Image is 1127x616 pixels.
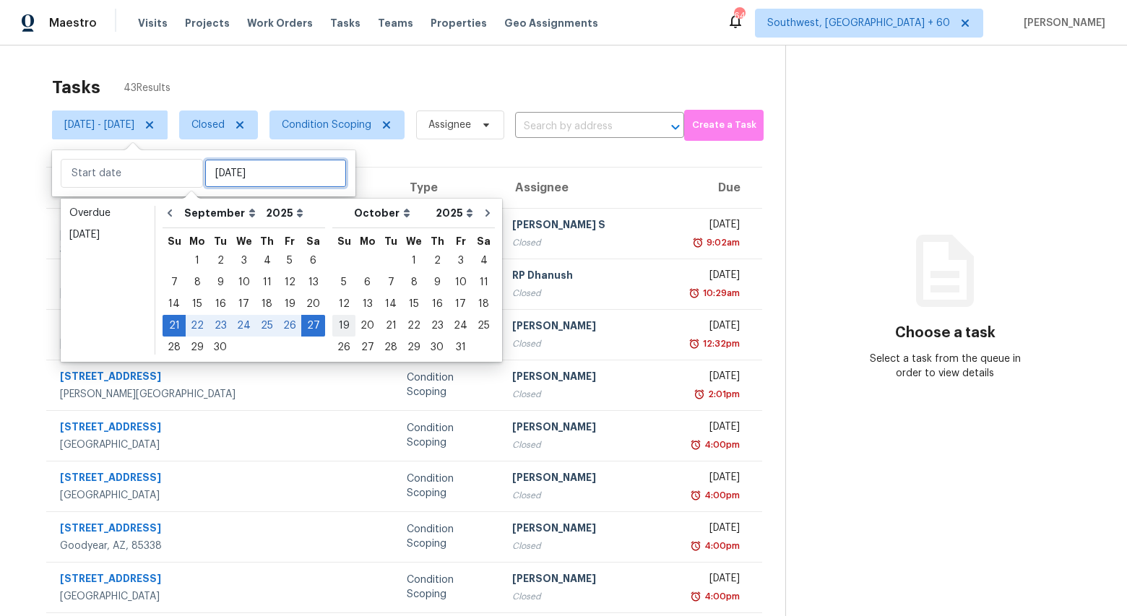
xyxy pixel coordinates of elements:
[477,199,498,227] button: Go to next month
[472,316,495,336] div: 25
[472,250,495,272] div: Sat Oct 04 2025
[64,118,134,132] span: [DATE] - [DATE]
[701,488,740,503] div: 4:00pm
[426,337,449,357] div: 30
[360,236,376,246] abbr: Monday
[512,268,668,286] div: RP Dhanush
[449,337,472,358] div: Fri Oct 31 2025
[679,168,762,208] th: Due
[691,571,740,589] div: [DATE]
[232,315,256,337] div: Wed Sep 24 2025
[684,110,764,141] button: Create a Task
[688,286,700,300] img: Overdue Alarm Icon
[407,573,489,602] div: Condition Scoping
[278,251,301,271] div: 5
[332,337,355,358] div: Sun Oct 26 2025
[691,521,740,539] div: [DATE]
[138,16,168,30] span: Visits
[402,272,426,293] div: Wed Oct 08 2025
[407,472,489,500] div: Condition Scoping
[355,337,379,358] div: Mon Oct 27 2025
[665,117,686,137] button: Open
[512,571,668,589] div: [PERSON_NAME]
[209,293,232,315] div: Tue Sep 16 2025
[895,326,996,340] h3: Choose a task
[60,210,277,228] div: [STREET_ADDRESS]
[209,337,232,358] div: Tue Sep 30 2025
[700,337,740,351] div: 12:32pm
[472,272,495,293] div: Sat Oct 11 2025
[301,272,325,293] div: Sat Sep 13 2025
[186,250,209,272] div: Mon Sep 01 2025
[449,315,472,337] div: Fri Oct 24 2025
[163,337,186,358] div: Sun Sep 28 2025
[512,318,668,337] div: [PERSON_NAME]
[301,315,325,337] div: Sat Sep 27 2025
[690,438,701,452] img: Overdue Alarm Icon
[69,227,146,242] div: [DATE]
[60,571,277,589] div: [STREET_ADDRESS]
[515,116,644,138] input: Search by address
[181,202,262,224] select: Month
[278,294,301,314] div: 19
[512,235,668,250] div: Closed
[472,251,495,271] div: 4
[449,316,472,336] div: 24
[402,250,426,272] div: Wed Oct 01 2025
[337,236,351,246] abbr: Sunday
[282,118,371,132] span: Condition Scoping
[407,421,489,450] div: Condition Scoping
[379,294,402,314] div: 14
[402,316,426,336] div: 22
[124,81,170,95] span: 43 Results
[186,315,209,337] div: Mon Sep 22 2025
[691,268,740,286] div: [DATE]
[186,294,209,314] div: 15
[232,251,256,271] div: 3
[209,337,232,357] div: 30
[189,236,205,246] abbr: Monday
[691,117,756,134] span: Create a Task
[209,251,232,271] div: 2
[407,522,489,551] div: Condition Scoping
[163,272,186,293] div: Sun Sep 07 2025
[60,318,277,337] div: [STREET_ADDRESS]
[426,337,449,358] div: Thu Oct 30 2025
[209,250,232,272] div: Tue Sep 02 2025
[512,337,668,351] div: Closed
[301,272,325,292] div: 13
[209,315,232,337] div: Tue Sep 23 2025
[61,159,203,188] input: Start date
[186,293,209,315] div: Mon Sep 15 2025
[512,286,668,300] div: Closed
[60,589,277,604] div: [GEOGRAPHIC_DATA]
[60,268,277,286] div: [STREET_ADDRESS]
[355,315,379,337] div: Mon Oct 20 2025
[209,294,232,314] div: 16
[301,251,325,271] div: 6
[426,272,449,293] div: Thu Oct 09 2025
[690,488,701,503] img: Overdue Alarm Icon
[431,236,444,246] abbr: Thursday
[332,337,355,357] div: 26
[355,293,379,315] div: Mon Oct 13 2025
[379,315,402,337] div: Tue Oct 21 2025
[355,316,379,336] div: 20
[185,16,230,30] span: Projects
[332,272,355,293] div: Sun Oct 05 2025
[379,272,402,293] div: Tue Oct 07 2025
[704,235,740,250] div: 9:02am
[60,369,277,387] div: [STREET_ADDRESS]
[701,539,740,553] div: 4:00pm
[204,159,347,188] input: Tue, Sep 29
[256,250,278,272] div: Thu Sep 04 2025
[301,293,325,315] div: Sat Sep 20 2025
[60,539,277,553] div: Goodyear, AZ, 85338
[512,521,668,539] div: [PERSON_NAME]
[472,294,495,314] div: 18
[700,286,740,300] div: 10:29am
[60,470,277,488] div: [STREET_ADDRESS]
[60,286,277,300] div: [GEOGRAPHIC_DATA]
[449,272,472,293] div: Fri Oct 10 2025
[432,202,477,224] select: Year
